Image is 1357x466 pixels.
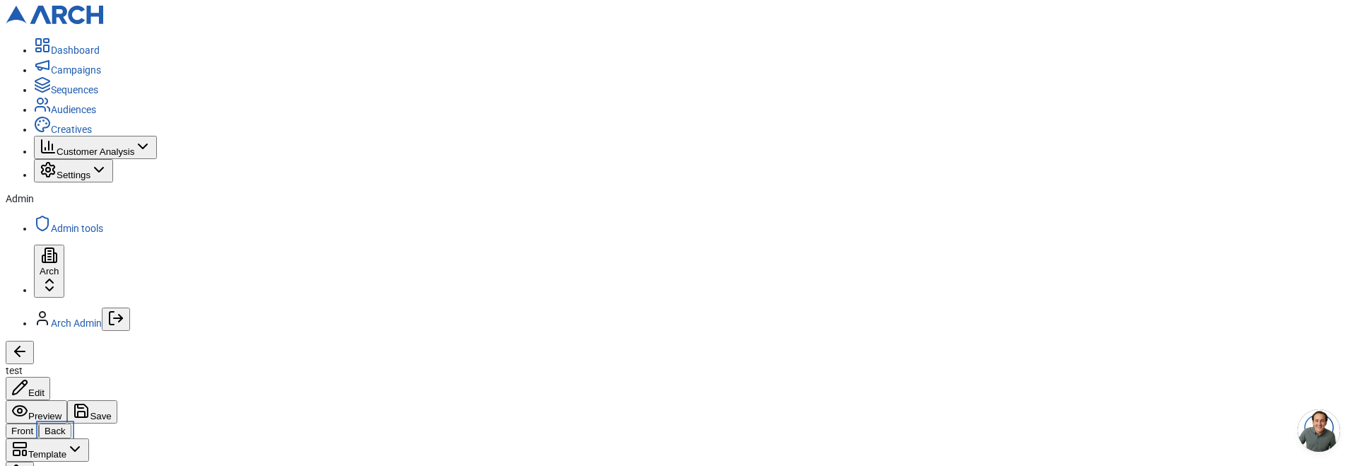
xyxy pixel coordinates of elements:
a: Campaigns [34,64,101,76]
a: Creatives [34,124,92,135]
button: Template [6,438,89,462]
button: Arch [34,245,64,298]
a: Admin tools [34,223,103,234]
a: Arch Admin [51,318,102,329]
a: Dashboard [34,45,100,56]
a: Sequences [34,84,98,95]
span: Admin tools [51,223,103,234]
button: Log out [102,308,130,331]
button: Edit [6,377,50,400]
span: Dashboard [51,45,100,56]
button: Save [67,400,117,424]
span: Creatives [51,124,92,135]
span: Audiences [51,104,96,115]
span: Campaigns [51,64,101,76]
button: Back [39,424,71,438]
span: Arch [40,266,59,276]
div: Admin [6,192,1351,205]
button: Customer Analysis [34,136,157,159]
button: Front [6,424,39,438]
span: Settings [57,170,90,180]
div: Open chat [1298,409,1340,452]
a: Audiences [34,104,96,115]
span: Customer Analysis [57,146,134,157]
button: Preview [6,400,67,424]
span: Template [28,449,66,460]
span: test [6,365,23,376]
span: Sequences [51,84,98,95]
button: Settings [34,159,113,182]
span: Edit [28,388,45,398]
